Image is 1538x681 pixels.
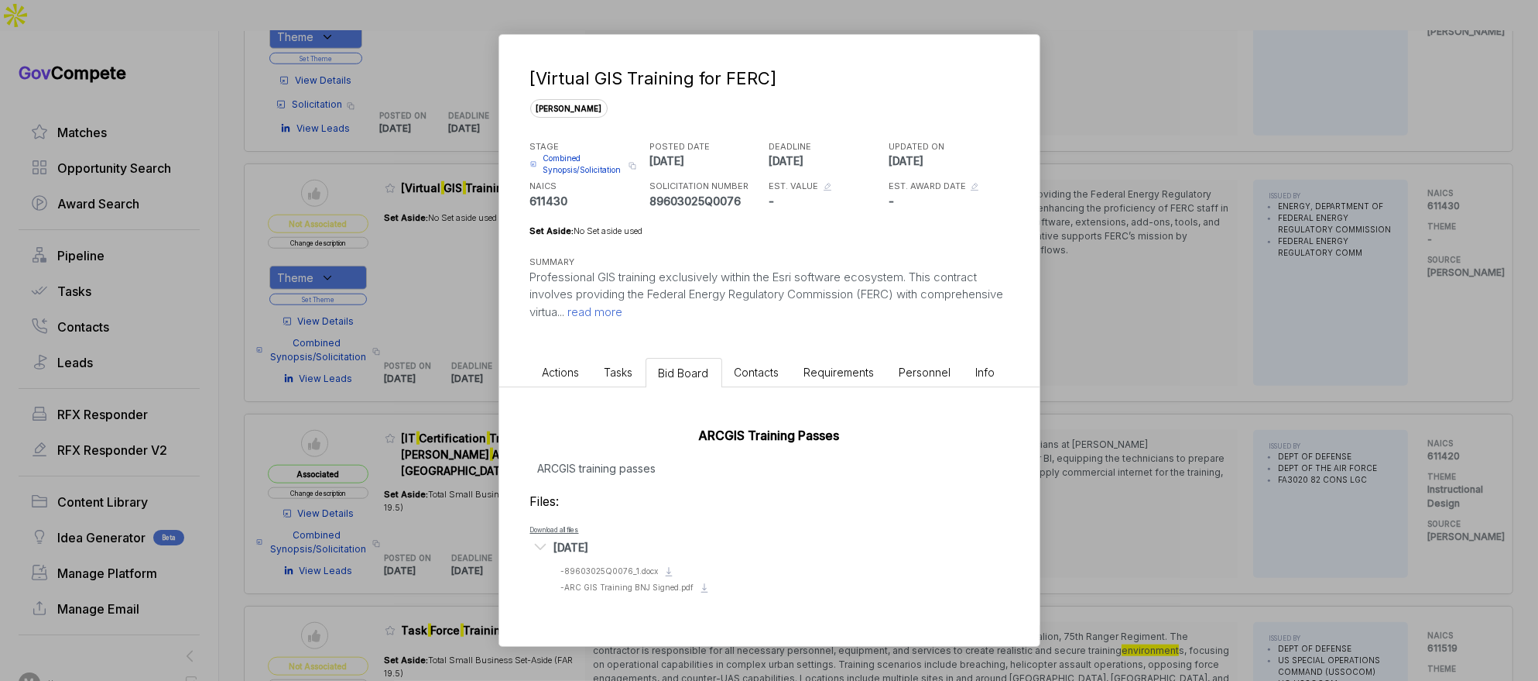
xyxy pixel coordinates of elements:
h5: SOLICITATION NUMBER [649,180,766,193]
p: Professional GIS training exclusively within the Esri software ecosystem. This contract involves ... [530,269,1009,322]
span: - ARC GIS Training BNJ Signed.pdf [561,583,694,592]
h5: SUMMARY [530,256,984,269]
h5: UPDATED ON [889,140,1005,153]
h5: POSTED DATE [649,140,766,153]
span: Info [976,366,995,379]
span: Combined Synopsis/Solicitation [543,153,624,176]
span: - 89603025Q0076_1.docx [561,566,659,576]
p: 611430 [530,193,646,209]
h5: DEADLINE [769,140,885,153]
span: Personnel [899,366,951,379]
a: Download all files [530,526,579,534]
div: [DATE] [554,539,589,555]
span: [PERSON_NAME] [530,99,608,118]
span: Bid Board [659,366,709,380]
p: 89603025Q0076 [649,193,766,209]
span: Requirements [804,366,875,379]
h5: EST. VALUE [769,180,819,193]
h5: NAICS [530,180,646,193]
p: [DATE] [889,153,1005,169]
p: [DATE] [649,153,766,169]
div: [Virtual GIS Training for FERC] [530,66,1002,91]
h5: STAGE [530,140,646,153]
span: Actions [543,366,580,379]
p: - [769,193,885,209]
span: Contacts [735,366,779,379]
h5: EST. AWARD DATE [889,180,966,193]
a: Combined Synopsis/Solicitation [530,153,624,176]
span: read more [565,304,623,319]
a: ARCGIS Training Passes [699,428,840,443]
p: ARCGIS training passes [530,460,1009,476]
p: [DATE] [769,153,885,169]
h3: Files: [530,492,1009,511]
span: Set Aside: [530,225,574,236]
span: No Set aside used [574,225,643,236]
p: - [889,193,1005,209]
span: Tasks [605,366,633,379]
